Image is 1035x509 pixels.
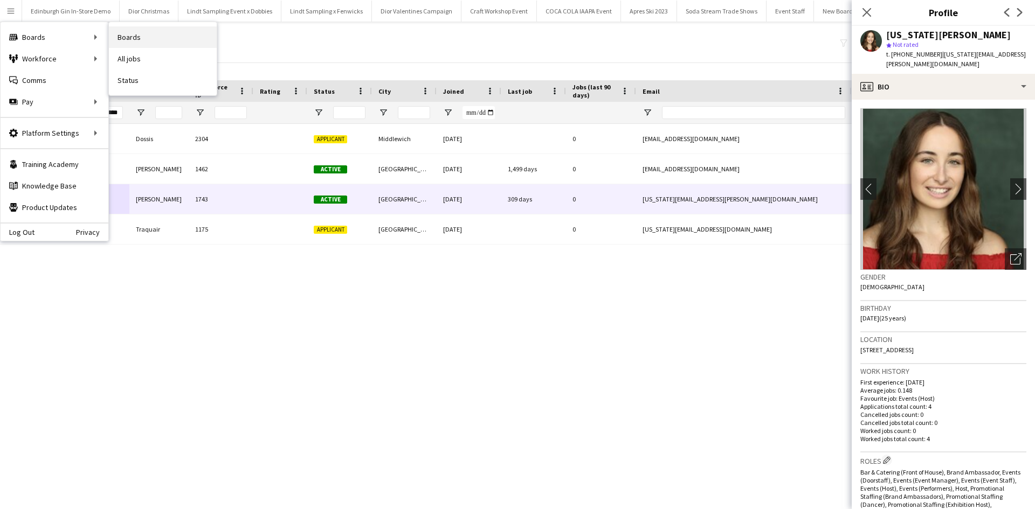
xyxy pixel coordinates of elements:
a: Comms [1,69,108,91]
img: Crew avatar or photo [860,108,1026,270]
div: [US_STATE][PERSON_NAME] [886,30,1011,40]
div: Workforce [1,48,108,69]
span: Jobs (last 90 days) [572,83,617,99]
span: Rating [260,87,280,95]
div: [PERSON_NAME] [129,154,189,184]
div: Bio [852,74,1035,100]
a: Status [109,69,217,91]
input: Email Filter Input [662,106,845,119]
span: [DEMOGRAPHIC_DATA] [860,283,924,291]
p: Worked jobs count: 0 [860,427,1026,435]
div: Traquair [129,214,189,244]
div: 1,499 days [501,154,566,184]
div: [EMAIL_ADDRESS][DOMAIN_NAME] [636,124,852,154]
div: Open photos pop-in [1005,248,1026,270]
span: [DATE] (25 years) [860,314,906,322]
div: [PERSON_NAME] [129,184,189,214]
div: [US_STATE][EMAIL_ADDRESS][DOMAIN_NAME] [636,214,852,244]
input: Status Filter Input [333,106,365,119]
div: [DATE] [437,124,501,154]
div: 1743 [189,184,253,214]
h3: Gender [860,272,1026,282]
p: Average jobs: 0.148 [860,386,1026,394]
button: Soda Stream Trade Shows [677,1,767,22]
span: Not rated [893,40,919,48]
h3: Work history [860,366,1026,376]
button: Lindt Sampling Event x Dobbies [178,1,281,22]
div: 309 days [501,184,566,214]
span: t. [PHONE_NUMBER] [886,50,942,58]
button: COCA COLA IAAPA Event [537,1,621,22]
a: Product Updates [1,197,108,218]
h3: Birthday [860,303,1026,313]
div: [DATE] [437,214,501,244]
div: 1175 [189,214,253,244]
h3: Roles [860,455,1026,466]
p: Favourite job: Events (Host) [860,394,1026,402]
span: | [US_STATE][EMAIL_ADDRESS][PERSON_NAME][DOMAIN_NAME] [886,50,1026,68]
input: Joined Filter Input [463,106,495,119]
p: Applications total count: 4 [860,402,1026,410]
div: 1462 [189,154,253,184]
a: Log Out [1,228,34,236]
div: [US_STATE][EMAIL_ADDRESS][PERSON_NAME][DOMAIN_NAME] [636,184,852,214]
div: 0 [566,214,636,244]
span: Active [314,165,347,173]
button: Edinburgh Gin In-Store Demo [22,1,120,22]
div: [GEOGRAPHIC_DATA] [372,154,437,184]
a: Boards [109,26,217,48]
div: Platform Settings [1,122,108,144]
span: Status [314,87,335,95]
span: Last job [508,87,532,95]
span: Applicant [314,226,347,234]
span: [STREET_ADDRESS] [860,346,914,354]
div: Middlewich [372,124,437,154]
div: [DATE] [437,154,501,184]
button: Open Filter Menu [314,108,323,117]
a: Knowledge Base [1,175,108,197]
span: Email [643,87,660,95]
button: Open Filter Menu [643,108,652,117]
a: Privacy [76,228,108,236]
button: Event Staff [767,1,814,22]
span: Active [314,196,347,204]
div: 0 [566,154,636,184]
button: New Board [814,1,862,22]
button: Apres Ski 2023 [621,1,677,22]
h3: Location [860,334,1026,344]
button: Lindt Sampling x Fenwicks [281,1,372,22]
button: Dior Valentines Campaign [372,1,461,22]
div: Pay [1,91,108,113]
h3: Profile [852,5,1035,19]
a: All jobs [109,48,217,69]
div: [GEOGRAPHIC_DATA] [372,184,437,214]
button: Craft Workshop Event [461,1,537,22]
div: [EMAIL_ADDRESS][DOMAIN_NAME] [636,154,852,184]
p: First experience: [DATE] [860,378,1026,386]
p: Cancelled jobs total count: 0 [860,419,1026,427]
p: Worked jobs total count: 4 [860,435,1026,443]
button: Dior Christmas [120,1,178,22]
div: [DATE] [437,184,501,214]
div: 2304 [189,124,253,154]
button: Open Filter Menu [443,108,453,117]
span: City [378,87,391,95]
p: Cancelled jobs count: 0 [860,410,1026,419]
button: Open Filter Menu [195,108,205,117]
div: Boards [1,26,108,48]
div: Dossis [129,124,189,154]
span: Applicant [314,135,347,143]
div: 0 [566,184,636,214]
button: Open Filter Menu [136,108,146,117]
input: Workforce ID Filter Input [215,106,247,119]
div: [GEOGRAPHIC_DATA] [372,214,437,244]
button: Open Filter Menu [378,108,388,117]
input: City Filter Input [398,106,430,119]
input: Last Name Filter Input [155,106,182,119]
input: First Name Filter Input [96,106,123,119]
span: Joined [443,87,464,95]
div: 0 [566,124,636,154]
a: Training Academy [1,154,108,175]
